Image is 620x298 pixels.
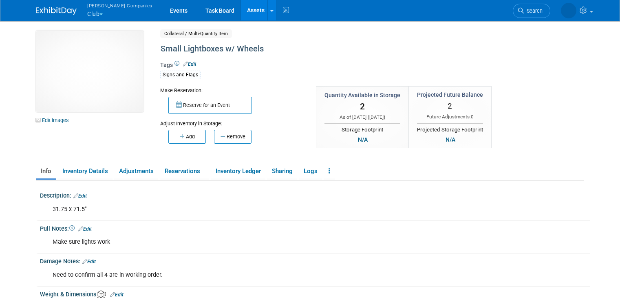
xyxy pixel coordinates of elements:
[443,135,458,144] div: N/A
[57,164,113,178] a: Inventory Details
[355,135,370,144] div: N/A
[160,61,522,85] div: Tags
[448,101,452,111] span: 2
[160,114,304,127] div: Adjust Inventory in Storage:
[73,193,87,199] a: Edit
[160,86,304,94] div: Make Reservation:
[324,91,400,99] div: Quantity Available in Storage
[299,164,322,178] a: Logs
[417,113,483,120] div: Future Adjustments:
[47,201,486,218] div: 31.75 x 71.5"
[110,292,124,298] a: Edit
[36,31,143,112] img: View Images
[47,267,486,283] div: Need to confirm all 4 are in working order.
[114,164,158,178] a: Adjustments
[158,42,522,56] div: Small Lightboxes w/ Wheels
[471,114,474,120] span: 0
[214,130,252,144] button: Remove
[40,222,590,233] div: Pull Notes:
[40,189,590,200] div: Description:
[40,255,590,266] div: Damage Notes:
[369,114,384,120] span: [DATE]
[168,130,206,144] button: Add
[417,91,483,99] div: Projected Future Balance
[360,102,365,111] span: 2
[160,71,201,79] div: Signs and Flags
[183,61,196,67] a: Edit
[267,164,297,178] a: Sharing
[324,123,400,134] div: Storage Footprint
[160,164,209,178] a: Reservations
[524,8,543,14] span: Search
[513,4,550,18] a: Search
[82,259,96,265] a: Edit
[561,3,576,18] img: Thomas Warnert
[324,114,400,121] div: As of [DATE] ( )
[47,234,486,250] div: Make sure lights work
[36,115,72,125] a: Edit Images
[168,97,252,114] button: Reserve for an Event
[78,226,92,232] a: Edit
[87,1,152,10] span: [PERSON_NAME] Companies
[36,164,56,178] a: Info
[36,7,77,15] img: ExhibitDay
[417,123,483,134] div: Projected Storage Footprint
[211,164,265,178] a: Inventory Ledger
[160,29,232,38] span: Collateral / Multi-Quantity Item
